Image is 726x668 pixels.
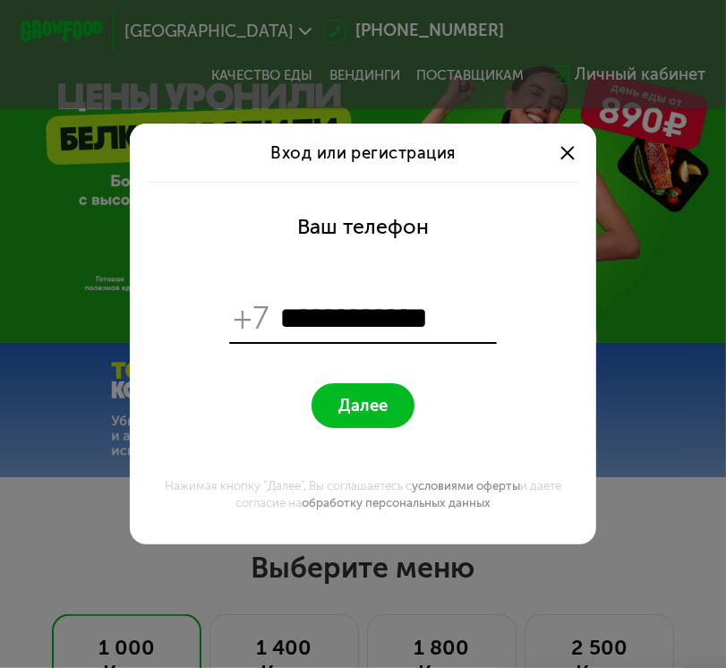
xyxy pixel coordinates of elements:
[234,298,270,338] span: +7
[297,215,429,240] div: Ваш телефон
[338,396,388,415] span: Далее
[142,477,585,510] div: Нажимая кнопку "Далее", Вы соглашаетесь с и даете согласие на
[270,143,455,163] span: Вход или регистрация
[412,478,520,492] a: условиями оферты
[312,383,414,428] button: Далее
[302,495,491,510] a: обработку персональных данных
